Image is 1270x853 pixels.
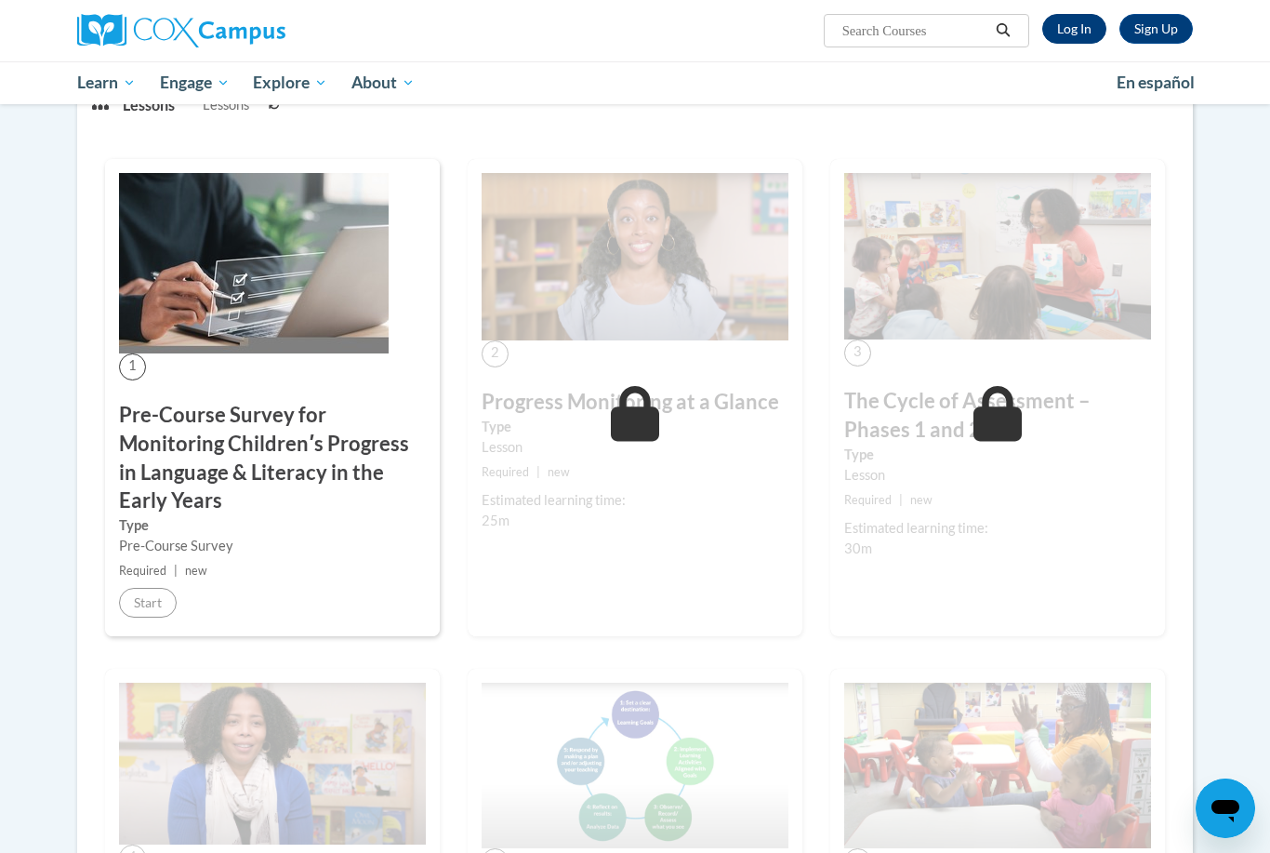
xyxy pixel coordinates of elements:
h3: Progress Monitoring at a Glance [482,388,788,417]
span: 25m [482,513,509,528]
div: Lesson [482,437,788,458]
span: new [910,493,933,507]
span: Engage [160,72,230,94]
img: Course Image [482,173,788,340]
span: 1 [119,353,146,380]
span: Required [844,493,892,507]
span: 30m [844,540,872,556]
a: Engage [148,61,242,104]
span: Required [119,564,166,578]
span: | [536,465,540,479]
span: 2 [482,340,509,367]
span: En español [1117,73,1195,92]
p: Lessons [123,95,175,115]
a: About [339,61,427,104]
a: Explore [241,61,339,104]
div: Estimated learning time: [844,518,1151,539]
span: new [548,465,570,479]
img: Course Image [119,173,389,353]
div: Estimated learning time: [482,490,788,511]
img: Course Image [119,683,426,845]
span: About [351,72,415,94]
h3: Pre-Course Survey for Monitoring Childrenʹs Progress in Language & Literacy in the Early Years [119,401,426,515]
span: Lessons [203,95,249,115]
button: Search [989,20,1017,42]
span: Required [482,465,529,479]
button: Start [119,588,177,618]
input: Search Courses [840,20,989,42]
div: Pre-Course Survey [119,536,426,556]
span: new [185,564,207,578]
span: | [899,493,903,507]
img: Course Image [844,173,1151,340]
span: Explore [253,72,327,94]
span: | [174,564,178,578]
div: Main menu [49,61,1221,104]
a: Cox Campus [77,14,430,47]
div: Lesson [844,465,1151,486]
label: Type [844,445,1151,465]
img: Course Image [482,683,788,847]
a: En español [1105,63,1207,102]
img: Course Image [844,683,1151,848]
span: 3 [844,340,871,367]
h3: The Cycle of Assessment – Phases 1 and 2 [844,387,1151,445]
a: Learn [65,61,148,104]
a: Log In [1042,14,1106,44]
iframe: Button to launch messaging window [1196,779,1255,838]
span: Learn [77,72,136,94]
label: Type [482,417,788,437]
img: Cox Campus [77,14,285,47]
label: Type [119,515,426,536]
a: Register [1119,14,1193,44]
